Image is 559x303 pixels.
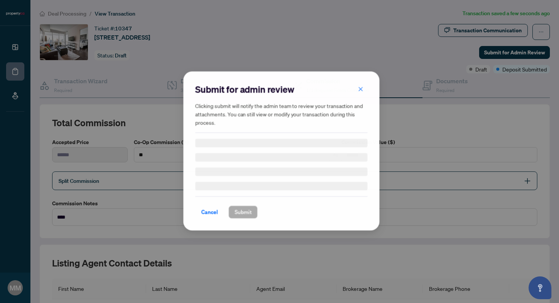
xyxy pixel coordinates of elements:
[199,207,216,219] span: Cancel
[529,276,551,299] button: Open asap
[226,207,256,220] button: Submit
[193,84,366,96] h2: Submit for admin review
[193,102,366,127] h5: Clicking submit will notify the admin team to review your transaction and attachments. You can st...
[193,207,222,220] button: Cancel
[357,86,362,92] span: close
